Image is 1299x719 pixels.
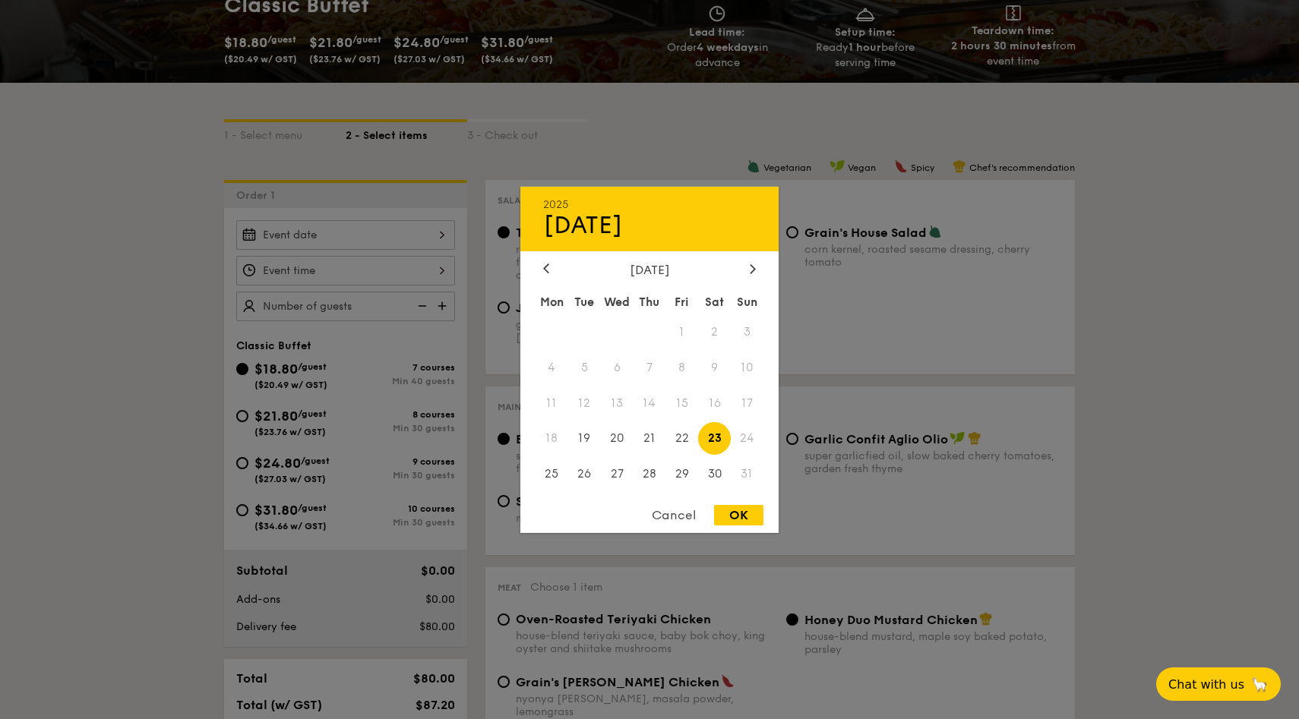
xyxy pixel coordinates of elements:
[698,422,731,455] span: 23
[634,422,666,455] span: 21
[601,351,634,383] span: 6
[1168,677,1244,692] span: Chat with us
[536,422,568,455] span: 18
[1250,676,1269,693] span: 🦙
[698,386,731,419] span: 16
[731,315,763,348] span: 3
[665,458,698,490] span: 29
[543,210,756,239] div: [DATE]
[665,386,698,419] span: 15
[601,458,634,490] span: 27
[731,422,763,455] span: 24
[1156,667,1281,701] button: Chat with us🦙
[543,262,756,276] div: [DATE]
[637,505,711,525] div: Cancel
[714,505,763,525] div: OK
[536,386,568,419] span: 11
[601,386,634,419] span: 13
[634,351,666,383] span: 7
[665,351,698,383] span: 8
[731,351,763,383] span: 10
[568,458,601,490] span: 26
[665,288,698,315] div: Fri
[698,288,731,315] div: Sat
[731,288,763,315] div: Sun
[634,288,666,315] div: Thu
[536,288,568,315] div: Mon
[601,422,634,455] span: 20
[634,386,666,419] span: 14
[543,197,756,210] div: 2025
[568,386,601,419] span: 12
[731,458,763,490] span: 31
[698,458,731,490] span: 30
[731,386,763,419] span: 17
[601,288,634,315] div: Wed
[698,351,731,383] span: 9
[634,458,666,490] span: 28
[568,422,601,455] span: 19
[665,315,698,348] span: 1
[568,288,601,315] div: Tue
[536,458,568,490] span: 25
[536,351,568,383] span: 4
[698,315,731,348] span: 2
[568,351,601,383] span: 5
[665,422,698,455] span: 22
